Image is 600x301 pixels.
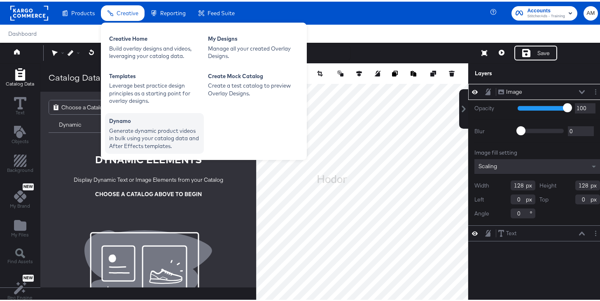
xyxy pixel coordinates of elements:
[514,44,557,59] button: Save
[474,180,489,188] label: Width
[7,293,33,299] span: Rec Engine
[71,8,95,15] span: Products
[117,8,138,15] span: Creative
[411,69,416,75] svg: Paste image
[591,86,600,95] button: Layer Options
[95,151,202,165] div: DYNAMIC ELEMENTS
[584,5,598,19] button: AM
[527,12,565,18] span: StitcherAds - Training
[474,147,600,155] div: Image fill setting
[539,180,556,188] label: Height
[527,5,565,14] span: Accounts
[12,137,29,143] span: Objects
[498,227,517,236] button: Text
[2,245,38,266] button: Find Assets
[59,119,82,127] div: Dynamic
[160,8,186,15] span: Reporting
[5,180,35,211] button: NewMy Brand
[9,93,31,117] button: Text
[474,194,484,202] label: Left
[392,68,400,76] button: Copy image
[411,68,419,76] button: Paste image
[6,216,34,239] button: Add Files
[475,68,559,76] div: Layers
[6,79,34,86] span: Catalog Data
[8,29,37,35] a: Dashboard
[539,194,549,202] label: Top
[208,8,235,15] span: Feed Suite
[479,161,497,168] span: Scaling
[7,257,33,263] span: Find Assets
[2,151,38,175] button: Add Rectangle
[7,122,34,146] button: Add Text
[474,103,511,111] label: Opacity
[23,183,34,188] span: New
[506,228,516,236] div: Text
[474,208,489,216] label: Angle
[537,48,550,56] div: Save
[7,165,33,172] span: Background
[95,189,202,197] div: CHOOSE A CATALOG ABOVE TO BEGIN
[49,70,100,82] div: Catalog Data
[16,108,25,114] span: Text
[11,230,29,236] span: My Files
[587,7,595,16] span: AM
[511,5,577,19] button: AccountsStitcherAds - Training
[498,86,523,95] button: Image
[392,69,398,75] svg: Copy image
[74,174,223,182] div: Display Dynamic Text or Image Elements from your Catalog
[506,86,522,94] div: Image
[61,99,106,113] span: Choose a Catalog
[23,274,34,279] span: New
[1,65,39,88] button: Add Rectangle
[10,201,30,208] span: My Brand
[474,126,511,134] label: Blur
[591,227,600,236] button: Layer Options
